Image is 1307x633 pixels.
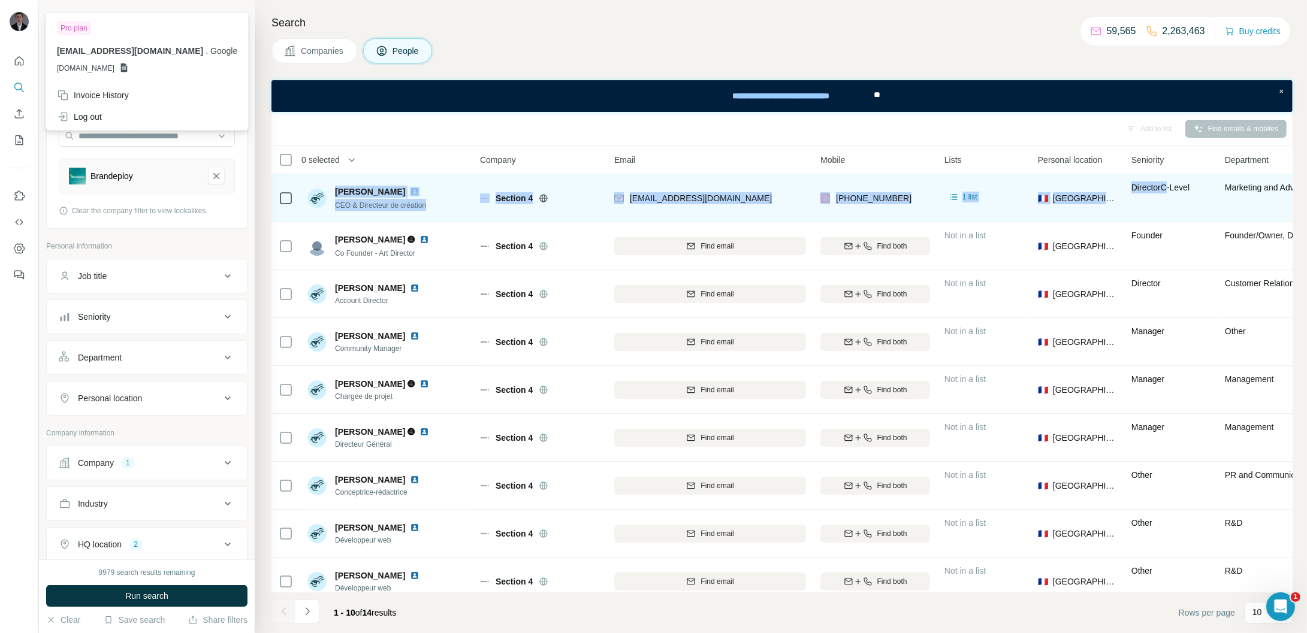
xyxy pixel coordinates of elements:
[335,378,415,390] span: [PERSON_NAME] ➍
[410,523,419,532] img: LinkedIn logo
[630,193,772,203] span: [EMAIL_ADDRESS][DOMAIN_NAME]
[1131,374,1164,384] span: Manager
[1131,154,1164,166] span: Seniority
[307,428,327,447] img: Avatar
[78,311,110,323] div: Seniority
[78,498,108,510] div: Industry
[1225,566,1243,576] span: R&D
[1107,24,1136,38] p: 59,565
[46,11,84,22] div: New search
[1053,528,1117,540] span: [GEOGRAPHIC_DATA]
[307,332,327,352] img: Avatar
[10,129,29,151] button: My lists
[104,614,165,626] button: Save search
[944,231,986,240] span: Not in a list
[480,289,490,299] img: Logo of Section 4
[1038,192,1048,204] span: 🇫🇷
[701,480,734,491] span: Find email
[877,480,907,491] span: Find both
[614,381,806,399] button: Find email
[209,7,255,25] button: Hide
[1053,240,1117,252] span: [GEOGRAPHIC_DATA]
[1266,592,1295,621] iframe: Intercom live chat
[701,289,734,299] span: Find email
[1038,154,1102,166] span: Personal location
[335,343,424,354] span: Community Manager
[1225,278,1299,288] span: Customer Relations
[1038,384,1048,396] span: 🇫🇷
[480,337,490,347] img: Logo of Section 4
[355,608,363,617] span: of
[877,384,907,395] span: Find both
[496,528,533,540] span: Section 4
[1038,336,1048,348] span: 🇫🇷
[1053,384,1117,396] span: [GEOGRAPHIC_DATA]
[363,608,372,617] span: 14
[295,599,319,623] button: Navigate to next page
[125,590,168,602] span: Run search
[188,614,247,626] button: Share filters
[820,333,930,351] button: Find both
[72,205,208,216] span: Clear the company filter to view lookalikes.
[1252,606,1262,618] p: 10
[1225,154,1269,166] span: Department
[1038,528,1048,540] span: 🇫🇷
[614,525,806,543] button: Find email
[614,573,806,590] button: Find email
[496,576,533,587] span: Section 4
[1038,288,1048,300] span: 🇫🇷
[10,238,29,259] button: Dashboard
[701,432,734,443] span: Find email
[10,12,29,31] img: Avatar
[410,475,419,484] img: LinkedIn logo
[1038,240,1048,252] span: 🇫🇷
[944,374,986,384] span: Not in a list
[335,330,405,342] span: [PERSON_NAME]
[57,21,91,35] div: Pro plan
[614,192,624,204] img: provider findymail logo
[335,295,424,306] span: Account Director
[820,525,930,543] button: Find both
[10,77,29,98] button: Search
[99,567,195,578] div: 9979 search results remaining
[47,302,247,331] button: Seniority
[46,241,247,252] p: Personal information
[1053,336,1117,348] span: [GEOGRAPHIC_DATA]
[335,474,405,486] span: [PERSON_NAME]
[57,89,129,101] div: Invoice History
[1131,278,1161,288] span: Director
[614,333,806,351] button: Find email
[10,185,29,207] button: Use Surfe on LinkedIn
[820,154,845,166] span: Mobile
[10,103,29,125] button: Enrich CSV
[208,168,225,184] button: Brandeploy-remove-button
[57,111,102,123] div: Log out
[129,539,143,550] div: 2
[701,337,734,347] span: Find email
[1131,183,1190,192] span: Director C-Level
[480,193,490,203] img: Logo of Section 4
[307,524,327,543] img: Avatar
[78,457,114,469] div: Company
[701,528,734,539] span: Find email
[46,428,247,438] p: Company information
[820,237,930,255] button: Find both
[335,201,426,210] span: CEO & Directeur de création
[701,384,734,395] span: Find email
[78,352,122,364] div: Department
[46,585,247,607] button: Run search
[69,168,86,184] img: Brandeploy-logo
[1131,231,1163,240] span: Founder
[1131,518,1152,528] span: Other
[820,477,930,495] button: Find both
[701,241,734,252] span: Find email
[1053,480,1117,492] span: [GEOGRAPHIC_DATA]
[962,192,977,202] span: 1 list
[335,583,424,593] span: Développeur web
[820,429,930,447] button: Find both
[307,284,327,304] img: Avatar
[10,264,29,286] button: Feedback
[614,237,806,255] button: Find email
